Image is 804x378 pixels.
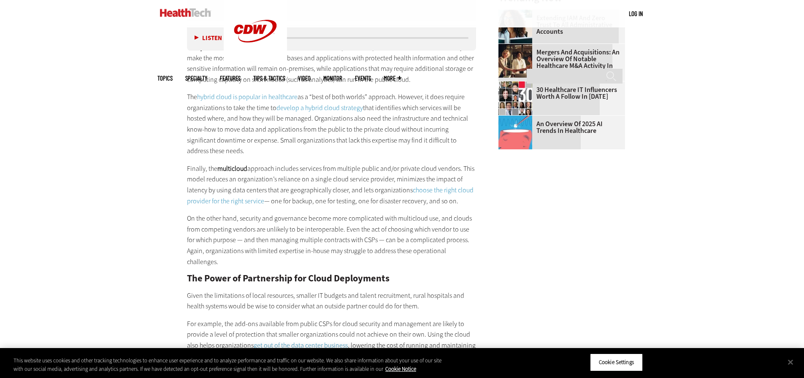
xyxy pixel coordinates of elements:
[187,163,476,206] p: Finally, the approach includes services from multiple public and/or private cloud vendors. This m...
[220,75,241,81] a: Features
[253,75,285,81] a: Tips & Tactics
[197,92,298,101] a: hybrid cloud is popular in healthcare
[298,75,311,81] a: Video
[14,356,442,373] div: This website uses cookies and other tracking technologies to enhance user experience and to analy...
[498,81,536,88] a: collage of influencers
[187,92,476,157] p: The as a “best of both worlds” approach. However, it does require organizations to take the time ...
[781,353,800,371] button: Close
[276,103,363,112] a: develop a hybrid cloud strategy
[384,75,401,81] span: More
[385,365,416,373] a: More information about your privacy
[498,81,532,115] img: collage of influencers
[187,319,476,362] p: For example, the add-ons available from public CSPs for cloud security and management are likely ...
[187,213,476,267] p: On the other hand, security and governance become more complicated with multicloud use, and cloud...
[187,186,474,205] a: choose the right cloud provider for the right service
[323,75,342,81] a: MonITor
[187,274,476,283] h2: The Power of Partnership for Cloud Deployments
[498,116,532,149] img: illustration of computer chip being put inside head with waves
[217,164,247,173] strong: multicloud
[157,75,173,81] span: Topics
[498,121,620,134] a: An Overview of 2025 AI Trends in Healthcare
[629,10,643,17] a: Log in
[355,75,371,81] a: Events
[160,8,211,17] img: Home
[498,86,620,100] a: 30 Healthcare IT Influencers Worth a Follow in [DATE]
[254,341,348,350] a: get out of the data center business
[187,290,476,312] p: Given the limitations of local resources, smaller IT budgets and talent recruitment, rural hospit...
[498,116,536,122] a: illustration of computer chip being put inside head with waves
[224,56,287,65] a: CDW
[185,75,207,81] span: Specialty
[590,354,643,371] button: Cookie Settings
[629,9,643,18] div: User menu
